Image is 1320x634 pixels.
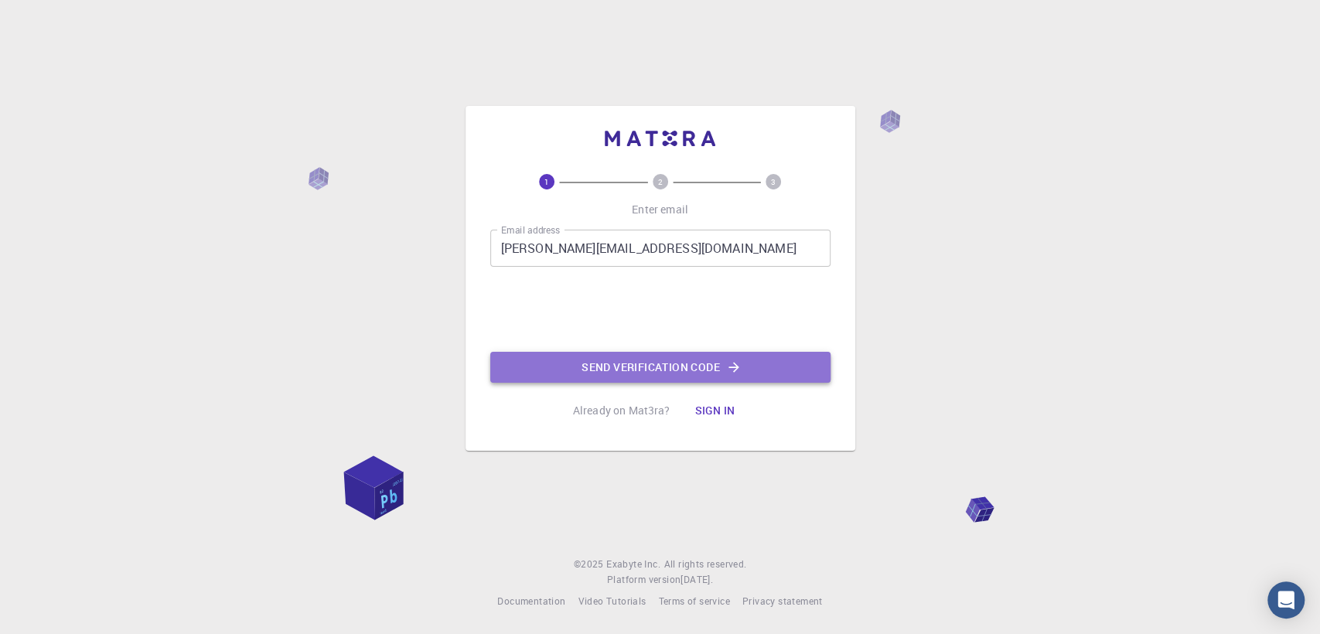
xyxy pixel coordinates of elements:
span: Video Tutorials [578,595,646,607]
text: 1 [544,176,549,187]
span: Documentation [497,595,565,607]
a: Exabyte Inc. [606,557,660,572]
a: Terms of service [658,594,729,609]
a: Video Tutorials [578,594,646,609]
button: Sign in [682,395,747,426]
button: Send verification code [490,352,831,383]
a: [DATE]. [680,572,713,588]
span: © 2025 [574,557,606,572]
span: Platform version [607,572,680,588]
span: Exabyte Inc. [606,557,660,570]
span: All rights reserved. [663,557,746,572]
a: Privacy statement [742,594,823,609]
p: Enter email [632,202,688,217]
iframe: reCAPTCHA [543,279,778,339]
span: Privacy statement [742,595,823,607]
div: Open Intercom Messenger [1267,581,1305,619]
label: Email address [501,223,560,237]
text: 2 [658,176,663,187]
span: Terms of service [658,595,729,607]
a: Documentation [497,594,565,609]
span: [DATE] . [680,573,713,585]
p: Already on Mat3ra? [573,403,670,418]
text: 3 [771,176,776,187]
